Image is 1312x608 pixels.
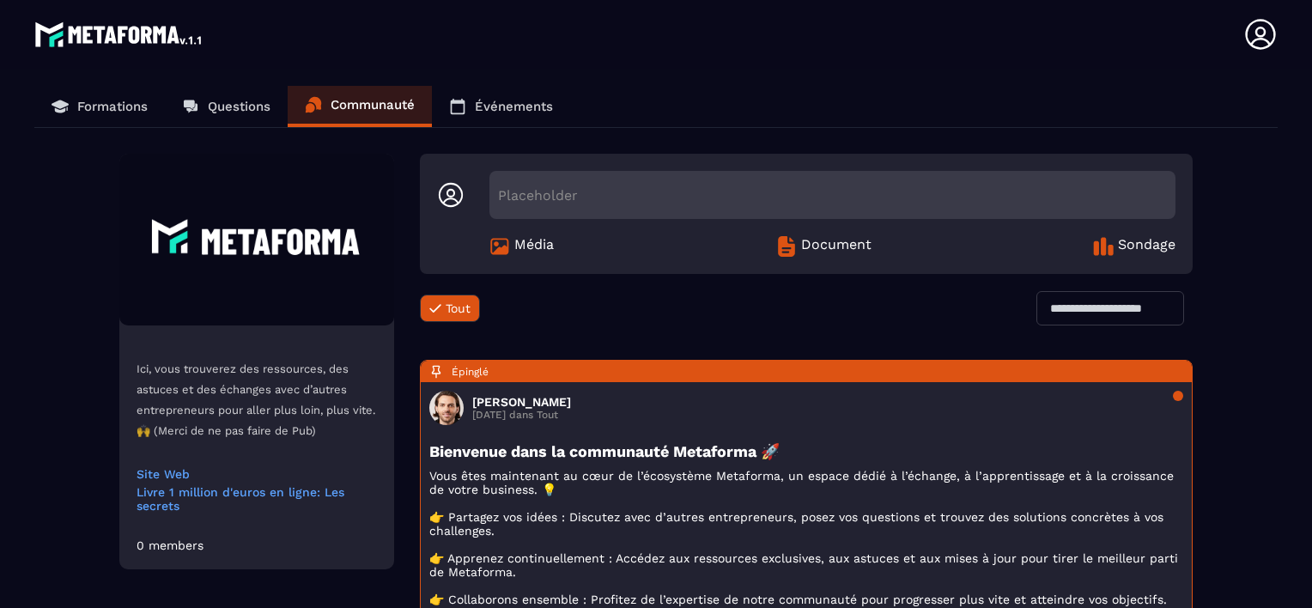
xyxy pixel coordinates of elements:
[429,442,1183,460] h3: Bienvenue dans la communauté Metaforma 🚀
[34,17,204,52] img: logo
[1118,236,1175,257] span: Sondage
[137,359,377,441] p: Ici, vous trouverez des ressources, des astuces et des échanges avec d’autres entrepreneurs pour ...
[137,485,377,513] a: Livre 1 million d'euros en ligne: Les secrets
[446,301,471,315] span: Tout
[119,154,394,325] img: Community background
[208,99,270,114] p: Questions
[77,99,148,114] p: Formations
[472,409,571,421] p: [DATE] dans Tout
[432,86,570,127] a: Événements
[165,86,288,127] a: Questions
[137,538,203,552] div: 0 members
[288,86,432,127] a: Communauté
[331,97,415,112] p: Communauté
[452,366,489,378] span: Épinglé
[514,236,554,257] span: Média
[801,236,872,257] span: Document
[475,99,553,114] p: Événements
[489,171,1175,219] div: Placeholder
[472,395,571,409] h3: [PERSON_NAME]
[34,86,165,127] a: Formations
[137,467,377,481] a: Site Web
